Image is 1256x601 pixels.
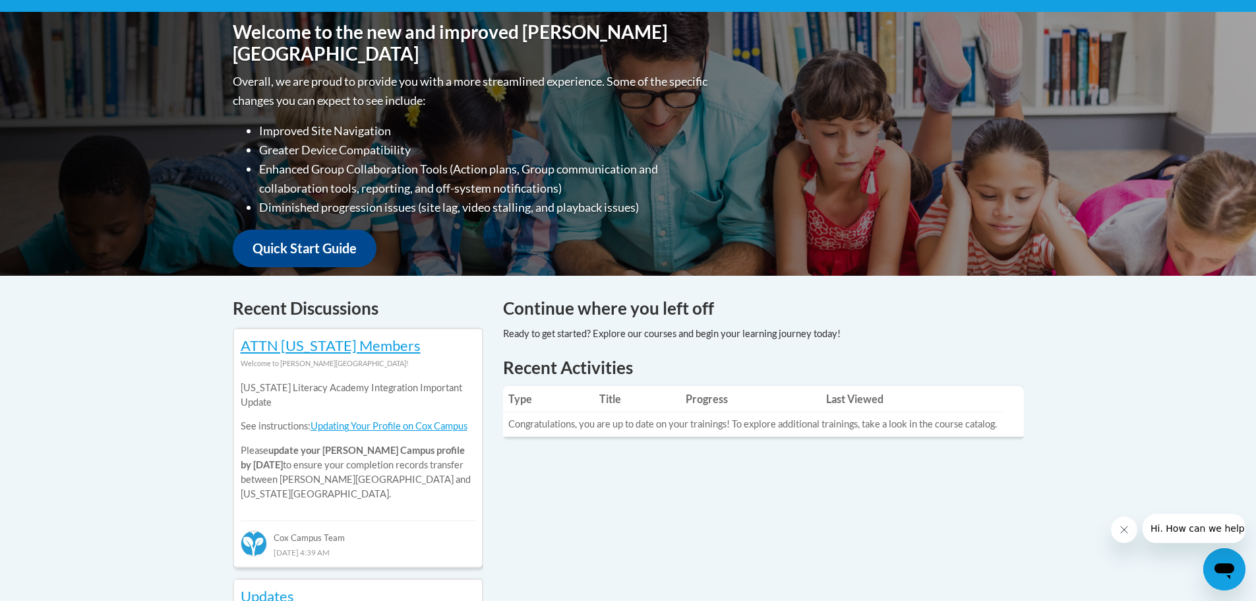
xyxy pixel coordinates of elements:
a: Updating Your Profile on Cox Campus [311,420,467,431]
img: Cox Campus Team [241,530,267,557]
h4: Continue where you left off [503,296,1024,321]
h4: Recent Discussions [233,296,483,321]
p: Overall, we are proud to provide you with a more streamlined experience. Some of the specific cha... [233,72,711,110]
iframe: Close message [1111,517,1137,543]
th: Last Viewed [821,386,1002,412]
h1: Welcome to the new and improved [PERSON_NAME][GEOGRAPHIC_DATA] [233,21,711,65]
p: See instructions: [241,419,475,433]
a: Quick Start Guide [233,230,376,267]
li: Diminished progression issues (site lag, video stalling, and playback issues) [259,198,711,217]
th: Title [594,386,680,412]
th: Progress [680,386,821,412]
a: ATTN [US_STATE] Members [241,336,421,354]
b: update your [PERSON_NAME] Campus profile by [DATE] [241,445,465,470]
li: Improved Site Navigation [259,121,711,141]
iframe: Message from company [1143,514,1245,543]
li: Greater Device Compatibility [259,141,711,160]
h1: Recent Activities [503,356,1024,379]
div: Please to ensure your completion records transfer between [PERSON_NAME][GEOGRAPHIC_DATA] and [US_... [241,371,475,511]
span: Hi. How can we help? [8,9,107,20]
div: Cox Campus Team [241,521,475,544]
iframe: Button to launch messaging window [1203,548,1245,590]
div: Welcome to [PERSON_NAME][GEOGRAPHIC_DATA]! [241,356,475,371]
td: Congratulations, you are up to date on your trainings! To explore additional trainings, take a lo... [503,412,1002,437]
p: [US_STATE] Literacy Academy Integration Important Update [241,381,475,410]
th: Type [503,386,595,412]
li: Enhanced Group Collaboration Tools (Action plans, Group communication and collaboration tools, re... [259,160,711,198]
div: [DATE] 4:39 AM [241,545,475,559]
